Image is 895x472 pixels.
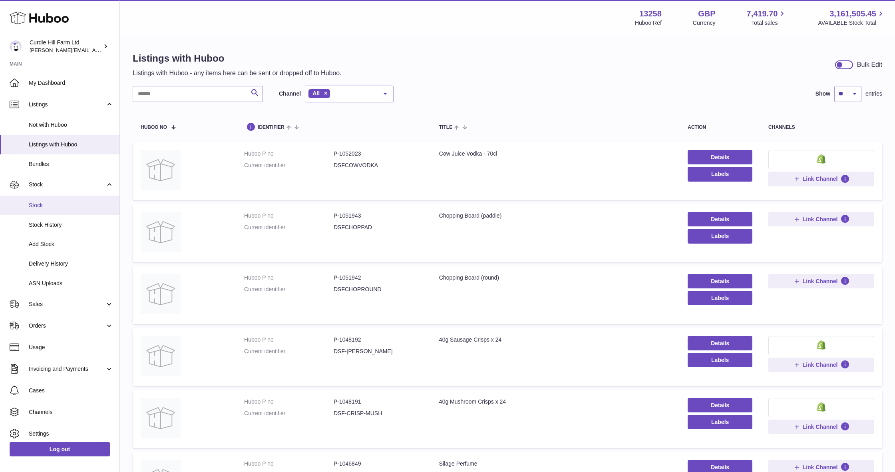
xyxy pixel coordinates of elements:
dt: Current identifier [244,162,334,169]
a: 3,161,505.45 AVAILABLE Stock Total [818,8,885,27]
img: Cow Juice Vodka - 70cl [141,150,181,190]
div: Chopping Board (round) [439,274,672,282]
span: Stock History [29,221,113,229]
span: Link Channel [803,464,838,471]
button: Labels [688,167,752,181]
a: Details [688,398,752,412]
dt: Huboo P no [244,460,334,468]
div: Silage Perfume [439,460,672,468]
a: Details [688,274,752,288]
img: shopify-small.png [817,402,825,412]
div: 40g Sausage Crisps x 24 [439,336,672,344]
img: shopify-small.png [817,154,825,164]
dt: Huboo P no [244,398,334,406]
dt: Current identifier [244,224,334,231]
dd: P-1051942 [334,274,423,282]
div: Currency [693,19,716,27]
span: Orders [29,322,105,330]
label: Channel [279,90,301,98]
span: identifier [258,125,284,130]
dt: Huboo P no [244,274,334,282]
a: Details [688,150,752,164]
dt: Current identifier [244,410,334,417]
span: 7,419.70 [747,8,778,19]
span: Huboo no [141,125,167,130]
dd: P-1048192 [334,336,423,344]
img: shopify-small.png [817,340,825,350]
img: miranda@diddlysquatfarmshop.com [10,40,22,52]
dd: DSF-CRISP-MUSH [334,410,423,417]
span: Usage [29,344,113,351]
div: action [688,125,752,130]
dt: Current identifier [244,286,334,293]
span: ASN Uploads [29,280,113,287]
span: [PERSON_NAME][EMAIL_ADDRESS][DOMAIN_NAME] [30,47,160,53]
dd: DSFCHOPROUND [334,286,423,293]
span: Listings [29,101,105,108]
span: Link Channel [803,175,838,182]
span: Listings with Huboo [29,141,113,148]
div: Curdle Hill Farm Ltd [30,39,101,54]
a: Details [688,212,752,226]
span: Link Channel [803,361,838,368]
a: 7,419.70 Total sales [747,8,787,27]
img: 40g Sausage Crisps x 24 [141,336,181,376]
button: Link Channel [768,274,874,288]
button: Link Channel [768,172,874,186]
span: Add Stock [29,240,113,248]
p: Listings with Huboo - any items here can be sent or dropped off to Huboo. [133,69,342,78]
dd: DSF-[PERSON_NAME] [334,348,423,355]
button: Labels [688,353,752,367]
div: 40g Mushroom Crisps x 24 [439,398,672,406]
span: Stock [29,181,105,188]
span: AVAILABLE Stock Total [818,19,885,27]
button: Link Channel [768,212,874,226]
dd: P-1048191 [334,398,423,406]
div: channels [768,125,874,130]
span: Link Channel [803,423,838,430]
dd: DSFCHOPPAD [334,224,423,231]
span: Bundles [29,160,113,168]
img: Chopping Board (paddle) [141,212,181,252]
span: entries [865,90,882,98]
dd: P-1046849 [334,460,423,468]
dt: Huboo P no [244,212,334,220]
dt: Current identifier [244,348,334,355]
div: Cow Juice Vodka - 70cl [439,150,672,158]
div: Bulk Edit [857,60,882,69]
span: Channels [29,408,113,416]
button: Link Channel [768,420,874,434]
span: Settings [29,430,113,438]
h1: Listings with Huboo [133,52,342,65]
span: Sales [29,300,105,308]
img: Chopping Board (round) [141,274,181,314]
span: Not with Huboo [29,121,113,129]
button: Link Channel [768,358,874,372]
span: Link Channel [803,216,838,223]
dd: P-1052023 [334,150,423,158]
strong: GBP [698,8,715,19]
dt: Huboo P no [244,150,334,158]
strong: 13258 [639,8,662,19]
a: Log out [10,442,110,456]
label: Show [815,90,830,98]
button: Labels [688,415,752,429]
span: Total sales [751,19,787,27]
button: Labels [688,291,752,305]
dt: Huboo P no [244,336,334,344]
a: Details [688,336,752,350]
div: Huboo Ref [635,19,662,27]
span: Delivery History [29,260,113,268]
span: My Dashboard [29,79,113,87]
span: All [312,90,320,96]
img: 40g Mushroom Crisps x 24 [141,398,181,438]
button: Labels [688,229,752,243]
span: 3,161,505.45 [829,8,876,19]
dd: P-1051943 [334,212,423,220]
div: Chopping Board (paddle) [439,212,672,220]
span: Stock [29,202,113,209]
span: title [439,125,452,130]
span: Cases [29,387,113,394]
span: Link Channel [803,278,838,285]
span: Invoicing and Payments [29,365,105,373]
